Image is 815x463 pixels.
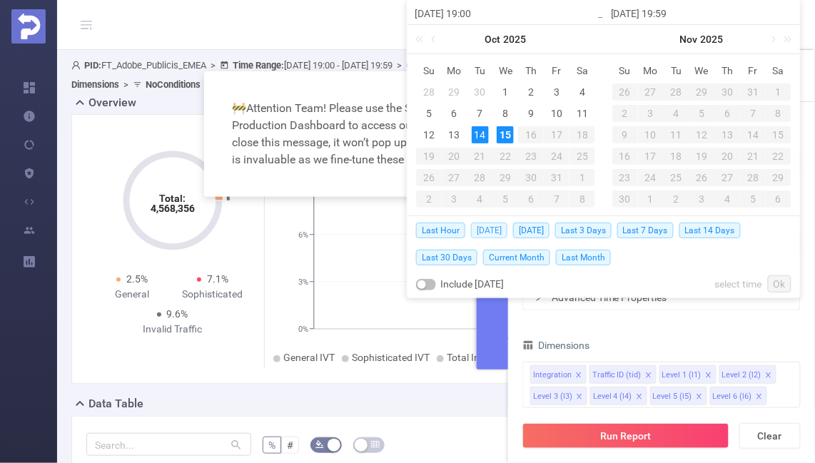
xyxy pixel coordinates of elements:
td: October 24, 2025 [544,146,570,167]
th: Mon [638,60,664,81]
span: [DATE] [513,223,550,238]
td: October 18, 2025 [570,124,595,146]
th: Fri [740,60,766,81]
div: 28 [420,83,437,101]
td: November 8, 2025 [766,103,791,124]
span: We [689,64,715,77]
th: Wed [493,60,519,81]
td: October 5, 2025 [416,103,442,124]
td: October 30, 2025 [518,167,544,188]
td: October 7, 2025 [467,103,493,124]
a: Previous month (PageUp) [428,25,441,54]
div: 19 [689,148,715,165]
th: Sun [416,60,442,81]
div: 30 [612,190,638,208]
div: 28 [740,169,766,186]
td: October 2, 2025 [518,81,544,103]
td: November 10, 2025 [638,124,664,146]
span: Fr [544,64,570,77]
td: October 28, 2025 [664,81,689,103]
div: Traffic ID (tid) [592,366,642,385]
td: November 26, 2025 [689,167,715,188]
div: 2 [522,83,540,101]
td: December 2, 2025 [664,188,689,210]
div: 29 [689,83,715,101]
div: 14 [472,126,489,143]
a: 2025 [699,25,725,54]
div: 15 [766,126,791,143]
div: 18 [570,126,595,143]
td: November 20, 2025 [714,146,740,167]
div: 29 [766,169,791,186]
th: Sat [570,60,595,81]
th: Fri [544,60,570,81]
a: Nov [679,25,699,54]
div: 20 [714,148,740,165]
div: 30 [714,83,740,101]
li: Level 1 (l1) [659,365,717,384]
td: October 31, 2025 [740,81,766,103]
div: 12 [420,126,437,143]
div: 6 [766,190,791,208]
td: November 13, 2025 [714,124,740,146]
td: November 6, 2025 [714,103,740,124]
td: November 5, 2025 [689,103,715,124]
div: 3 [442,190,467,208]
td: November 19, 2025 [689,146,715,167]
span: Tu [467,64,493,77]
td: November 22, 2025 [766,146,791,167]
div: Level 3 (l3) [533,387,572,406]
td: December 3, 2025 [689,188,715,210]
div: 26 [612,83,638,101]
td: November 16, 2025 [612,146,638,167]
div: 6 [446,105,463,122]
td: October 20, 2025 [442,146,467,167]
span: Th [714,64,740,77]
td: September 29, 2025 [442,81,467,103]
td: December 4, 2025 [714,188,740,210]
td: November 2, 2025 [416,188,442,210]
td: November 8, 2025 [570,188,595,210]
div: 10 [638,126,664,143]
a: select time [715,270,762,297]
span: Mo [442,64,467,77]
td: November 4, 2025 [664,103,689,124]
div: 20 [442,148,467,165]
td: October 13, 2025 [442,124,467,146]
span: Dimensions [522,340,589,351]
td: November 9, 2025 [612,124,638,146]
div: 7 [740,105,766,122]
td: October 6, 2025 [442,103,467,124]
td: October 17, 2025 [544,124,570,146]
span: Sa [570,64,595,77]
div: 29 [446,83,463,101]
span: Current Month [483,250,550,265]
span: Last Hour [416,223,465,238]
td: November 3, 2025 [442,188,467,210]
li: Level 6 (l6) [710,387,767,405]
div: 26 [416,169,442,186]
td: October 26, 2025 [612,81,638,103]
div: 7 [544,190,570,208]
td: October 29, 2025 [689,81,715,103]
td: October 10, 2025 [544,103,570,124]
td: November 1, 2025 [570,167,595,188]
td: October 16, 2025 [518,124,544,146]
div: Attention Team! Please use the Staging Dashboard instead of the Production Dashboard to access ou... [221,88,594,180]
div: 27 [714,169,740,186]
div: 30 [518,169,544,186]
div: Include [DATE] [416,270,504,297]
div: 15 [497,126,514,143]
th: Tue [467,60,493,81]
div: 3 [638,105,664,122]
td: November 3, 2025 [638,103,664,124]
div: 16 [612,148,638,165]
td: October 30, 2025 [714,81,740,103]
td: December 6, 2025 [766,188,791,210]
th: Mon [442,60,467,81]
a: Oct [484,25,502,54]
td: December 5, 2025 [740,188,766,210]
div: 30 [472,83,489,101]
div: 14 [740,126,766,143]
td: November 21, 2025 [740,146,766,167]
